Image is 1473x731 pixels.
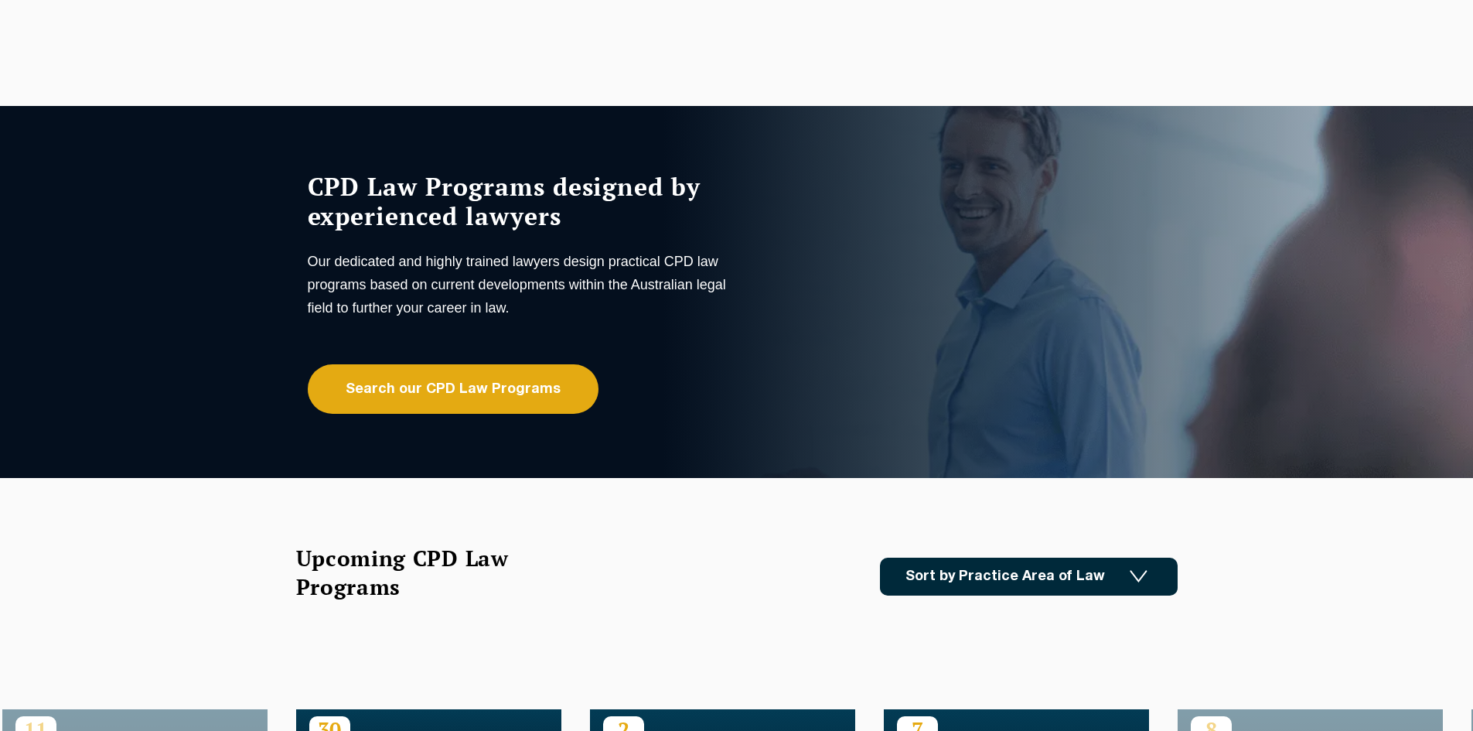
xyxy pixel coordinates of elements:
[1130,570,1147,583] img: Icon
[296,544,547,601] h2: Upcoming CPD Law Programs
[308,250,733,319] p: Our dedicated and highly trained lawyers design practical CPD law programs based on current devel...
[880,558,1178,596] a: Sort by Practice Area of Law
[308,172,733,231] h1: CPD Law Programs designed by experienced lawyers
[308,364,598,414] a: Search our CPD Law Programs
